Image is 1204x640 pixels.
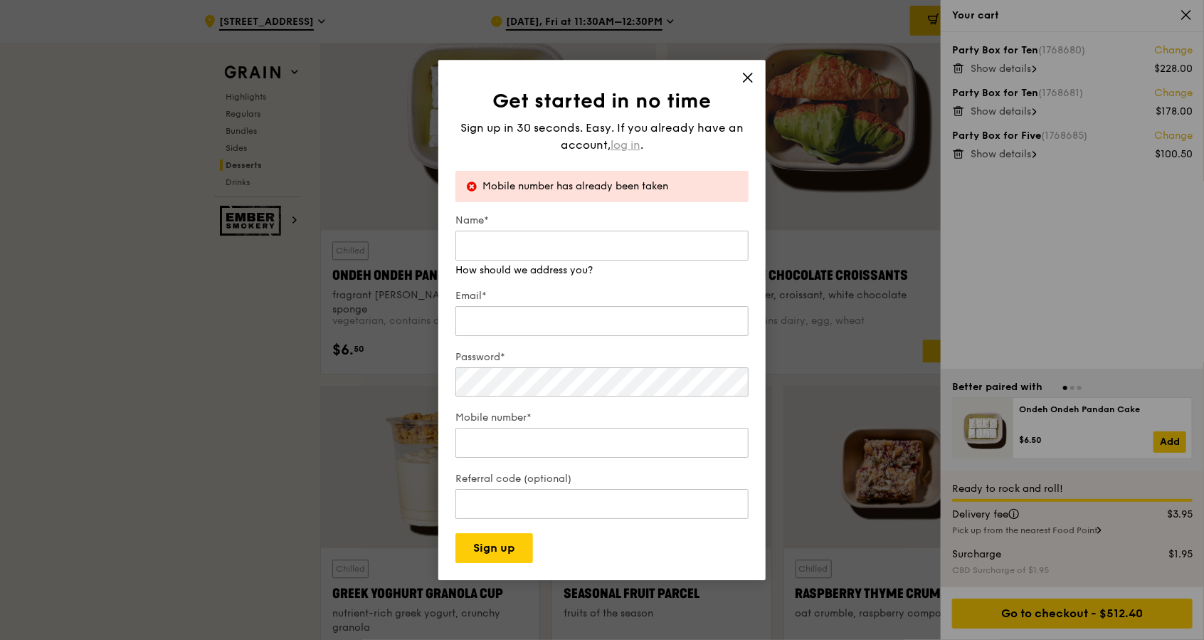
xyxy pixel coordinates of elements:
[455,350,749,364] label: Password*
[455,411,749,425] label: Mobile number*
[455,263,749,278] div: How should we address you?
[611,137,640,154] span: log in
[640,138,643,152] span: .
[455,472,749,486] label: Referral code (optional)
[460,121,744,152] span: Sign up in 30 seconds. Easy. If you already have an account,
[455,533,533,563] button: Sign up
[455,88,749,114] h1: Get started in no time
[482,179,737,194] div: Mobile number has already been taken
[455,214,749,228] label: Name*
[455,289,749,303] label: Email*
